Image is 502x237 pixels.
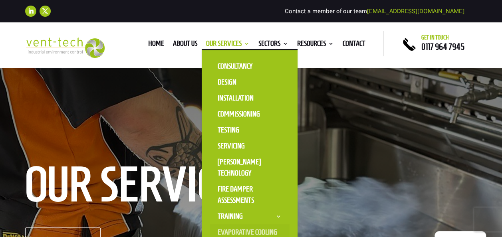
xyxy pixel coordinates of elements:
[25,6,36,17] a: Follow on LinkedIn
[206,41,250,49] a: Our Services
[25,38,105,58] img: 2023-09-27T08_35_16.549ZVENT-TECH---Clear-background
[210,58,290,74] a: Consultancy
[210,74,290,90] a: Design
[210,181,290,208] a: Fire Damper Assessments
[210,154,290,181] a: [PERSON_NAME] Technology
[421,34,449,41] span: Get in touch
[258,41,288,49] a: Sectors
[297,41,334,49] a: Resources
[210,122,290,138] a: Testing
[25,165,285,207] h1: Our Services
[343,41,365,49] a: Contact
[210,106,290,122] a: Commissioning
[173,41,197,49] a: About us
[40,6,51,17] a: Follow on X
[210,138,290,154] a: Servicing
[367,8,464,15] a: [EMAIL_ADDRESS][DOMAIN_NAME]
[210,90,290,106] a: Installation
[421,42,464,51] a: 0117 964 7945
[285,8,464,15] span: Contact a member of our team
[148,41,164,49] a: Home
[210,208,290,224] a: Training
